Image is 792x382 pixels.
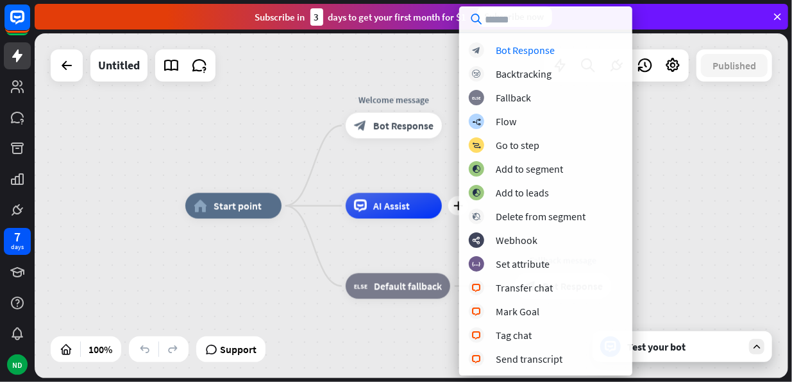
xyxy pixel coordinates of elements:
[98,49,140,82] div: Untitled
[473,46,481,55] i: block_bot_response
[472,355,482,363] i: block_livechat
[496,352,562,365] div: Send transcript
[496,329,532,342] div: Tag chat
[496,67,552,80] div: Backtracking
[472,117,481,126] i: builder_tree
[373,119,434,132] span: Bot Response
[255,8,467,26] div: Subscribe in days to get your first month for $1
[496,257,550,270] div: Set attribute
[473,260,481,268] i: block_set_attribute
[214,200,262,213] span: Start point
[473,236,481,245] i: webhooks
[496,210,586,223] div: Delete from segment
[472,165,481,173] i: block_add_to_segment
[473,70,481,78] i: block_backtracking
[701,54,768,77] button: Published
[473,94,481,102] i: block_fallback
[14,231,21,243] div: 7
[11,243,24,252] div: days
[496,115,516,128] div: Flow
[496,91,531,104] div: Fallback
[4,228,31,255] a: 7 days
[7,354,28,375] div: ND
[496,139,539,152] div: Go to step
[472,308,482,316] i: block_livechat
[472,189,481,197] i: block_add_to_segment
[85,339,116,360] div: 100%
[472,284,482,292] i: block_livechat
[496,281,553,294] div: Transfer chat
[472,141,481,150] i: block_goto
[496,186,549,199] div: Add to leads
[496,305,539,318] div: Mark Goal
[220,339,257,360] span: Support
[310,8,323,26] div: 3
[354,119,367,132] i: block_bot_response
[496,234,537,247] div: Webhook
[473,213,481,221] i: block_delete_from_segment
[354,280,367,293] i: block_fallback
[472,331,482,340] i: block_livechat
[496,162,563,175] div: Add to segment
[374,280,442,293] span: Default fallback
[336,94,451,107] div: Welcome message
[194,200,207,213] i: home_2
[496,44,555,56] div: Bot Response
[627,340,743,353] div: Test your bot
[10,5,49,44] button: Open LiveChat chat widget
[453,202,463,211] i: plus
[373,200,410,213] span: AI Assist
